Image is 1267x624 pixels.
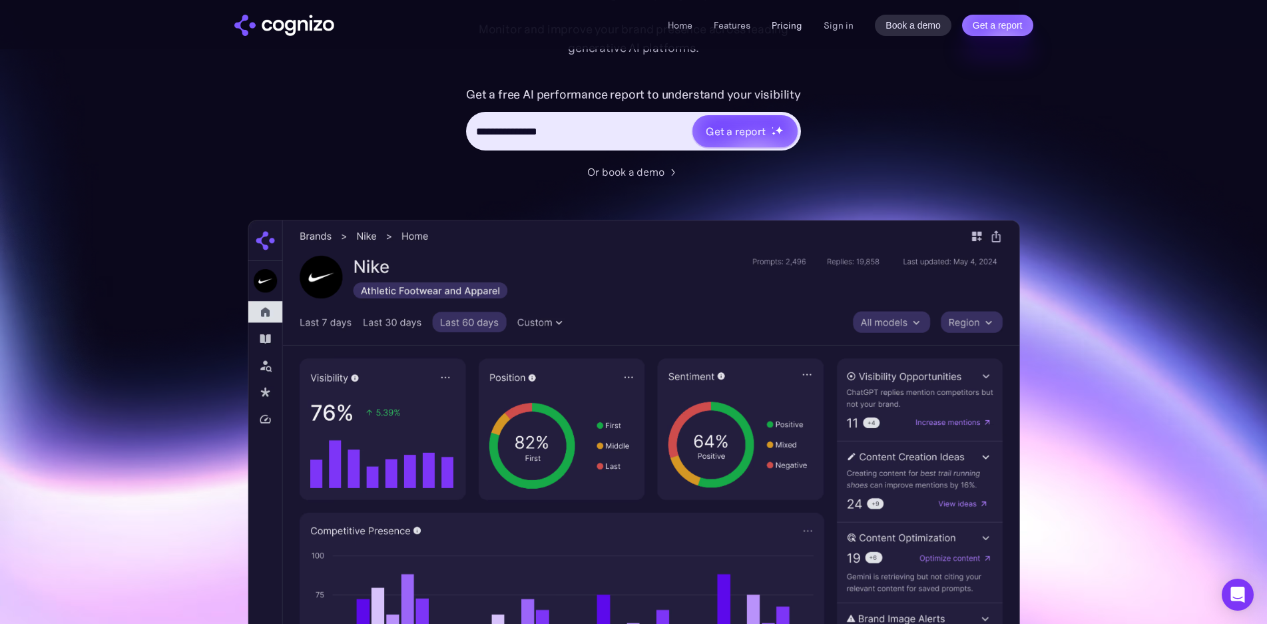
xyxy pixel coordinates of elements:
[1222,579,1254,611] div: Open Intercom Messenger
[466,84,801,157] form: Hero URL Input Form
[772,131,776,136] img: star
[466,84,801,105] label: Get a free AI performance report to understand your visibility
[875,15,951,36] a: Book a demo
[775,126,784,135] img: star
[962,15,1033,36] a: Get a report
[587,164,664,180] div: Or book a demo
[714,19,750,31] a: Features
[668,19,692,31] a: Home
[234,15,334,36] a: home
[691,114,799,149] a: Get a reportstarstarstar
[824,17,854,33] a: Sign in
[772,19,802,31] a: Pricing
[587,164,680,180] a: Or book a demo
[234,15,334,36] img: cognizo logo
[772,127,774,129] img: star
[706,123,766,139] div: Get a report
